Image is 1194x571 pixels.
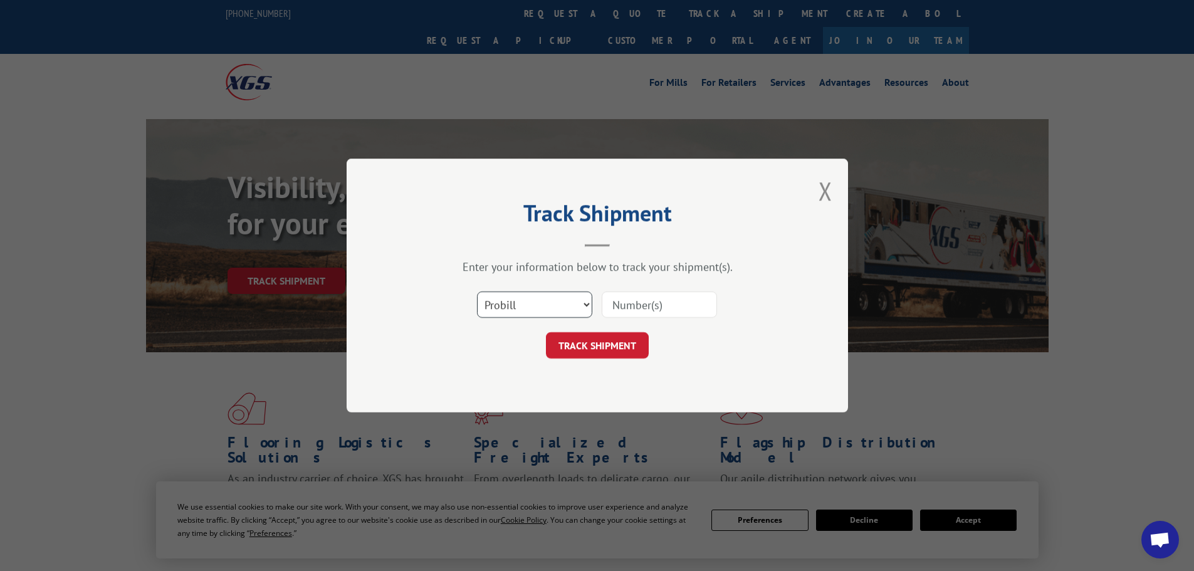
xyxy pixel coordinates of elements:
[1141,521,1179,558] div: Open chat
[602,291,717,318] input: Number(s)
[409,259,785,274] div: Enter your information below to track your shipment(s).
[819,174,832,207] button: Close modal
[409,204,785,228] h2: Track Shipment
[546,332,649,359] button: TRACK SHIPMENT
